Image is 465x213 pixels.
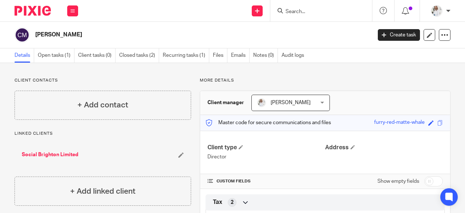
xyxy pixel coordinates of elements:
a: Client tasks (0) [78,48,116,63]
span: Tax [213,198,222,206]
a: Details [15,48,34,63]
a: Create task [378,29,420,41]
h4: Address [325,144,443,151]
p: Director [207,153,325,161]
h4: + Add contact [77,99,128,111]
a: Open tasks (1) [38,48,74,63]
img: Daisy.JPG [257,98,266,107]
p: More details [200,78,450,83]
span: [PERSON_NAME] [271,100,311,105]
a: Audit logs [282,48,308,63]
h4: Client type [207,144,325,151]
a: Recurring tasks (1) [163,48,209,63]
h4: CUSTOM FIELDS [207,178,325,184]
a: Social Brighton Limited [22,151,78,158]
h2: [PERSON_NAME] [35,31,300,39]
span: 2 [231,199,234,206]
h4: + Add linked client [70,186,136,197]
h3: Client manager [207,99,244,106]
a: Closed tasks (2) [119,48,159,63]
img: Pixie [15,6,51,16]
a: Emails [231,48,250,63]
p: Client contacts [15,78,191,83]
p: Linked clients [15,131,191,137]
img: svg%3E [15,27,30,43]
input: Search [285,9,350,15]
label: Show empty fields [377,178,419,185]
a: Notes (0) [253,48,278,63]
div: furry-red-matte-whale [374,119,425,127]
a: Files [213,48,227,63]
img: Daisy.JPG [431,5,442,17]
p: Master code for secure communications and files [206,119,331,126]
